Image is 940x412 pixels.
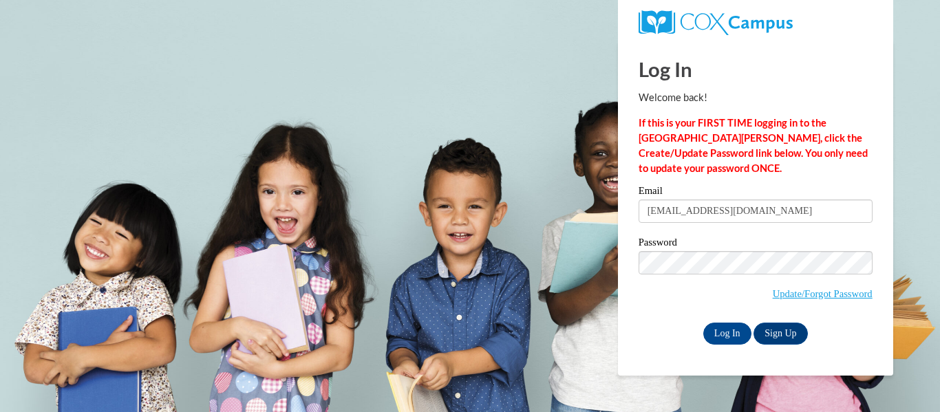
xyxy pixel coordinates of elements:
[639,117,868,174] strong: If this is your FIRST TIME logging in to the [GEOGRAPHIC_DATA][PERSON_NAME], click the Create/Upd...
[639,237,873,251] label: Password
[639,90,873,105] p: Welcome back!
[773,288,873,299] a: Update/Forgot Password
[754,323,807,345] a: Sign Up
[703,323,751,345] input: Log In
[639,55,873,83] h1: Log In
[639,10,873,35] a: COX Campus
[639,186,873,199] label: Email
[639,10,793,35] img: COX Campus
